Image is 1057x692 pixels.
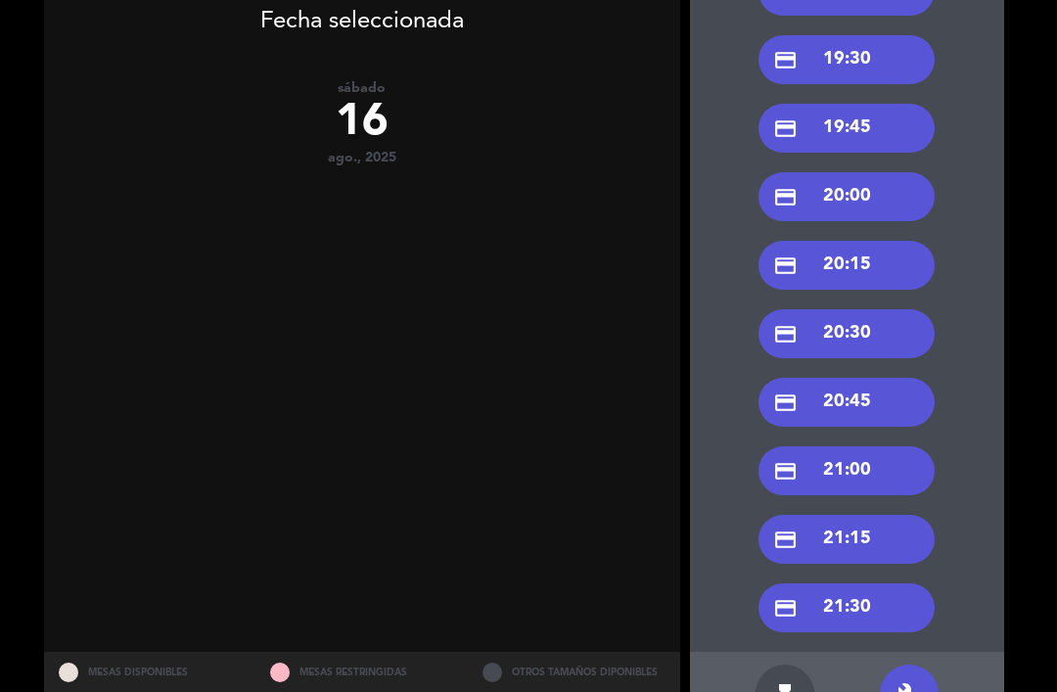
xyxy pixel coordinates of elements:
[758,515,935,564] div: 21:15
[758,309,935,358] div: 20:30
[758,378,935,427] div: 20:45
[758,583,935,632] div: 21:30
[773,459,798,484] i: credit_card
[44,97,680,150] div: 16
[758,446,935,495] div: 21:00
[44,80,680,97] div: sábado
[758,104,935,153] div: 19:45
[773,48,798,72] i: credit_card
[773,116,798,141] i: credit_card
[44,150,680,166] div: ago., 2025
[773,391,798,415] i: credit_card
[773,185,798,209] i: credit_card
[758,35,935,84] div: 19:30
[773,254,798,278] i: credit_card
[773,596,798,621] i: credit_card
[758,241,935,290] div: 20:15
[773,528,798,552] i: credit_card
[758,172,935,221] div: 20:00
[773,322,798,346] i: credit_card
